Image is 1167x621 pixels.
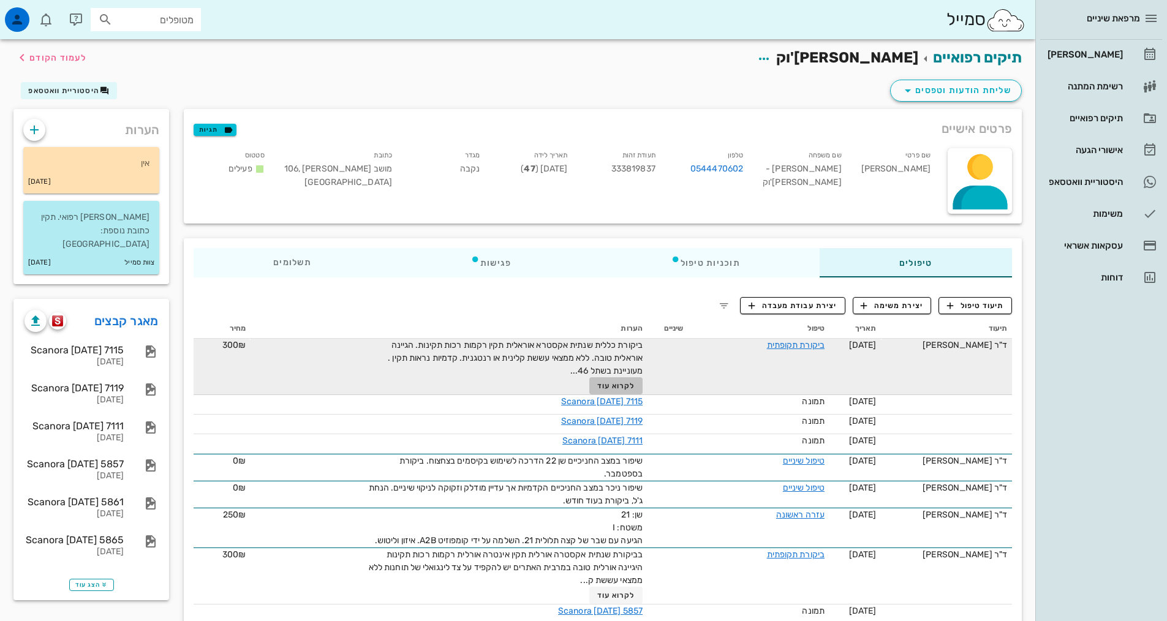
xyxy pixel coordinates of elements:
span: לקרוא עוד [597,382,635,390]
small: מגדר [465,151,480,159]
button: לקרוא עוד [589,587,643,604]
a: Scanora [DATE] 5857 [558,606,643,616]
a: רשימת המתנה [1040,72,1162,101]
th: מחיר [194,319,251,339]
small: תאריך לידה [534,151,568,159]
span: [DATE] ( ) [521,164,567,174]
span: הצג עוד [75,581,108,589]
div: היסטוריית וואטסאפ [1045,177,1123,187]
a: דוחות [1040,263,1162,292]
a: Scanora [DATE] 7111 [562,435,643,446]
span: תמונה [802,396,825,407]
div: תיקים רפואיים [1045,113,1123,123]
div: [DATE] [25,395,124,405]
span: היסטוריית וואטסאפ [28,86,99,95]
span: מושב [PERSON_NAME] 106 [284,164,392,174]
a: ביקורת תקופתית [767,340,825,350]
a: טיפול שיניים [783,483,825,493]
p: אין [33,157,149,170]
span: 333819837 [611,164,655,174]
div: [DATE] [25,509,124,519]
span: [DATE] [849,483,877,493]
div: ד"ר [PERSON_NAME] [886,339,1007,352]
span: [DATE] [849,549,877,560]
button: שליחת הודעות וטפסים [890,80,1022,102]
a: עזרה ראשונה [776,510,825,520]
button: scanora logo [49,312,66,329]
span: [GEOGRAPHIC_DATA] [304,177,392,187]
span: תגיות [199,124,231,135]
button: יצירת עבודת מעבדה [740,297,845,314]
a: משימות [1040,199,1162,228]
span: [DATE] [849,435,877,446]
a: ביקורת תקופתית [767,549,825,560]
div: משימות [1045,209,1123,219]
div: [DATE] [25,547,124,557]
span: [DATE] [849,606,877,616]
span: [PERSON_NAME]'וק [776,49,918,66]
small: שם פרטי [905,151,931,159]
div: [DATE] [25,433,124,443]
div: סמייל [946,7,1025,33]
button: לעמוד הקודם [15,47,86,69]
div: [DATE] [25,471,124,481]
div: Scanora [DATE] 7115 [25,344,124,356]
span: [DATE] [849,456,877,466]
div: ד"ר [PERSON_NAME] [886,508,1007,521]
a: Scanora [DATE] 7119 [561,416,643,426]
th: תאריך [829,319,881,339]
span: תמונה [802,416,825,426]
div: עסקאות אשראי [1045,241,1123,250]
div: נקבה [402,146,489,197]
strong: 47 [524,164,535,174]
small: [DATE] [28,256,51,269]
a: טיפול שיניים [783,456,825,466]
a: עסקאות אשראי [1040,231,1162,260]
small: [DATE] [28,175,51,189]
a: Scanora [DATE] 7115 [561,396,643,407]
span: , [298,164,300,174]
div: תוכניות טיפול [591,248,820,277]
span: 250₪ [223,510,246,520]
span: [DATE] [849,416,877,426]
span: תיעוד טיפול [947,300,1004,311]
button: היסטוריית וואטסאפ [21,82,117,99]
span: יצירת עבודת מעבדה [749,300,837,311]
small: שם משפחה [809,151,842,159]
small: טלפון [728,151,744,159]
div: דוחות [1045,273,1123,282]
th: שיניים [648,319,688,339]
th: תיעוד [881,319,1012,339]
div: Scanora [DATE] 7111 [25,420,124,432]
span: שן: 21 משטח: I הגיעה עם שבר של קצה תלולית 21. השלמה על ידי קומפוזיט A2B. איזון וליטוש. [375,510,643,546]
span: 300₪ [222,549,246,560]
div: פגישות [391,248,591,277]
button: תיעוד טיפול [939,297,1012,314]
div: רשימת המתנה [1045,81,1123,91]
div: [PERSON_NAME] [1045,50,1123,59]
a: אישורי הגעה [1040,135,1162,165]
span: שיפור במצב החניכיים שן 22 הדרכה לשימוש בקיסמים בצחצוח. ביקורת בספטמבר. [399,456,643,479]
span: 300₪ [222,340,246,350]
div: Scanora [DATE] 7119 [25,382,124,394]
div: Scanora [DATE] 5861 [25,496,124,508]
span: תשלומים [273,258,311,267]
img: scanora logo [52,315,64,326]
small: תעודת זהות [622,151,655,159]
img: SmileCloud logo [986,8,1025,32]
div: ד"ר [PERSON_NAME] [886,548,1007,561]
span: לעמוד הקודם [29,53,86,63]
span: [DATE] [849,510,877,520]
small: צוות סמייל [124,256,154,269]
th: טיפול [688,319,829,339]
span: ביקורת כללית שנתית אקסטרא אוראלית תקין רקמות רכות תקינות. הגיינה אוראלית טובה. ללא ממצאי עששת קלי... [388,340,643,376]
span: פרטים אישיים [942,119,1012,138]
div: Scanora [DATE] 5865 [25,534,124,546]
a: מאגר קבצים [94,311,159,331]
span: בביקורת שנתית אקסטרה אורלית תקין אינטרה אורלית רקמות רכות תקינות היגיינה אורלית טובה במרבית האתרי... [369,549,643,585]
button: הצג עוד [69,579,114,591]
div: טיפולים [820,248,1012,277]
span: שליחת הודעות וטפסים [901,83,1011,98]
div: אישורי הגעה [1045,145,1123,155]
button: לקרוא עוד [589,377,643,394]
